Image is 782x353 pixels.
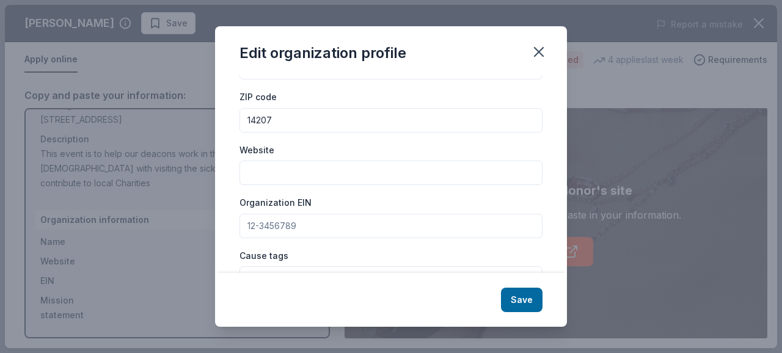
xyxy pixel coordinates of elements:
input: 12-3456789 [239,214,543,238]
input: 12345 (U.S. only) [239,108,543,133]
label: ZIP code [239,91,277,103]
div: Edit organization profile [239,43,406,63]
label: Organization EIN [239,197,312,209]
button: Save [501,288,543,312]
label: Cause tags [239,250,288,262]
label: Website [239,144,274,156]
button: Select [239,266,543,292]
span: Select [247,272,273,286]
